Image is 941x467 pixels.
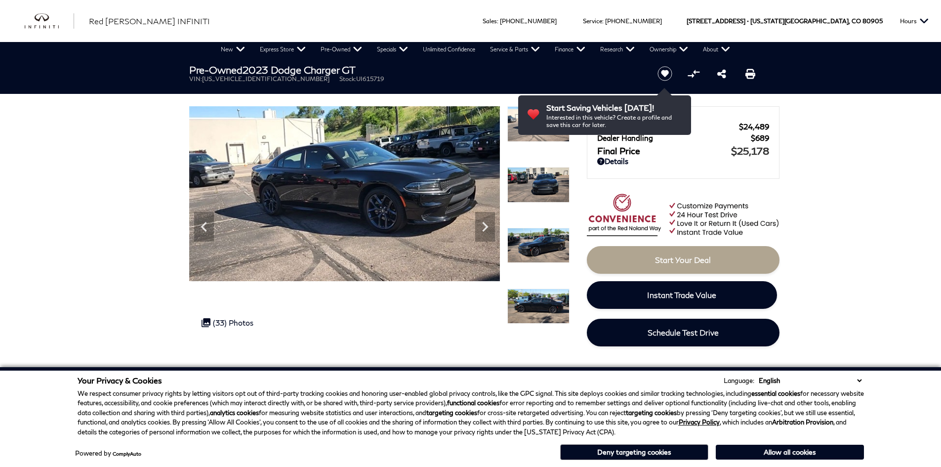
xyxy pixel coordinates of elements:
span: $689 [751,133,769,142]
span: Final Price [597,145,731,156]
span: $25,178 [731,145,769,157]
a: Pre-Owned [313,42,369,57]
a: [PHONE_NUMBER] [605,17,662,25]
nav: Main Navigation [213,42,737,57]
a: Unlimited Confidence [415,42,483,57]
img: Used 2023 Pitch Black Clearcoat Dodge GT image 2 [189,106,500,281]
button: Allow all cookies [716,445,864,460]
p: We respect consumer privacy rights by letting visitors opt out of third-party tracking cookies an... [78,389,864,437]
span: Sales [483,17,497,25]
a: Ownership [642,42,696,57]
a: [STREET_ADDRESS] • [US_STATE][GEOGRAPHIC_DATA], CO 80905 [687,17,883,25]
button: Deny targeting cookies [560,444,708,460]
span: Your Privacy & Cookies [78,376,162,385]
a: infiniti [25,13,74,29]
span: Dealer Handling [597,133,751,142]
span: : [497,17,498,25]
strong: targeting cookies [626,409,677,417]
a: Red [PERSON_NAME] $24,489 [597,122,769,131]
span: Stock: [339,75,356,83]
a: Share this Pre-Owned 2023 Dodge Charger GT [717,68,726,80]
a: Start Your Deal [587,246,779,274]
span: Start Your Deal [655,255,711,264]
div: (33) Photos [197,313,258,332]
h1: 2023 Dodge Charger GT [189,64,641,75]
strong: Pre-Owned [189,64,243,76]
a: Schedule Test Drive [587,319,779,346]
a: Instant Trade Value [587,281,777,309]
div: Language: [724,378,754,384]
span: Service [583,17,602,25]
a: Final Price $25,178 [597,145,769,157]
img: Used 2023 Pitch Black Clearcoat Dodge GT image 3 [507,167,570,203]
span: VIN: [189,75,202,83]
strong: Arbitration Provision [772,418,833,426]
a: [PHONE_NUMBER] [500,17,557,25]
span: Red [PERSON_NAME] INFINITI [89,16,210,26]
a: Red [PERSON_NAME] INFINITI [89,15,210,27]
strong: functional cookies [447,399,499,407]
a: New [213,42,252,57]
span: Red [PERSON_NAME] [597,122,739,131]
a: Privacy Policy [679,418,720,426]
button: Compare vehicle [686,66,701,81]
a: Details [597,157,769,166]
a: Express Store [252,42,313,57]
img: Used 2023 Pitch Black Clearcoat Dodge GT image 5 [507,289,570,324]
a: Finance [547,42,593,57]
span: Instant Trade Value [647,290,716,299]
strong: essential cookies [751,389,800,397]
span: $24,489 [739,122,769,131]
a: ComplyAuto [113,451,141,457]
span: : [602,17,604,25]
strong: targeting cookies [426,409,477,417]
span: [US_VEHICLE_IDENTIFICATION_NUMBER] [202,75,329,83]
div: Next [475,212,495,242]
a: Print this Pre-Owned 2023 Dodge Charger GT [745,68,755,80]
strong: analytics cookies [210,409,259,417]
a: Dealer Handling $689 [597,133,769,142]
a: About [696,42,737,57]
select: Language Select [756,376,864,385]
a: Research [593,42,642,57]
img: Used 2023 Pitch Black Clearcoat Dodge GT image 4 [507,228,570,263]
span: Schedule Test Drive [648,328,719,337]
div: Powered by [75,450,141,457]
div: Previous [194,212,214,242]
img: INFINITI [25,13,74,29]
button: Save vehicle [654,66,676,82]
a: Service & Parts [483,42,547,57]
img: Used 2023 Pitch Black Clearcoat Dodge GT image 2 [507,106,570,142]
a: Specials [369,42,415,57]
span: UI615719 [356,75,384,83]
